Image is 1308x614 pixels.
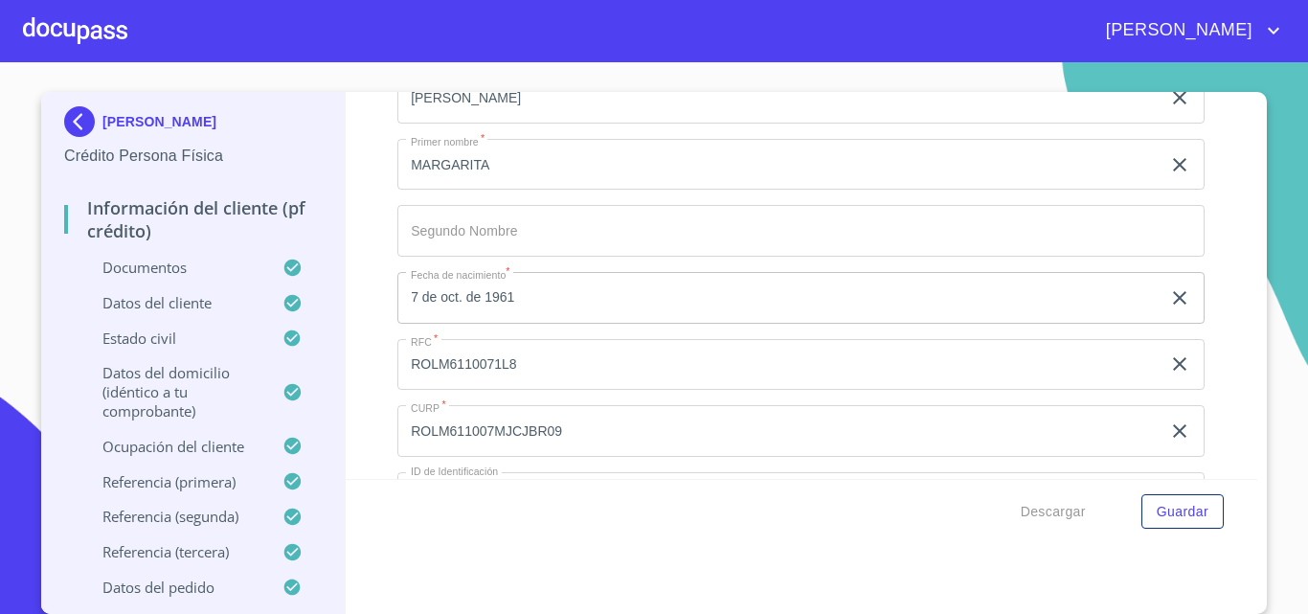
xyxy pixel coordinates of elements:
p: Referencia (primera) [64,472,282,491]
span: Guardar [1157,500,1208,524]
p: Referencia (tercera) [64,542,282,561]
button: Descargar [1013,494,1094,530]
p: Datos del cliente [64,293,282,312]
p: Datos del pedido [64,578,282,597]
button: Guardar [1141,494,1224,530]
p: Ocupación del Cliente [64,437,282,456]
p: Información del cliente (PF crédito) [64,196,322,242]
p: Estado Civil [64,329,282,348]
p: Referencia (segunda) [64,507,282,526]
button: account of current user [1092,15,1285,46]
span: Descargar [1021,500,1086,524]
p: Documentos [64,258,282,277]
button: clear input [1168,86,1191,109]
img: Docupass spot blue [64,106,102,137]
p: [PERSON_NAME] [102,114,216,129]
p: Crédito Persona Física [64,145,322,168]
span: [PERSON_NAME] [1092,15,1262,46]
button: clear input [1168,153,1191,176]
p: Datos del domicilio (idéntico a tu comprobante) [64,363,282,421]
div: [PERSON_NAME] [64,106,322,145]
button: clear input [1168,420,1191,443]
button: clear input [1168,352,1191,375]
